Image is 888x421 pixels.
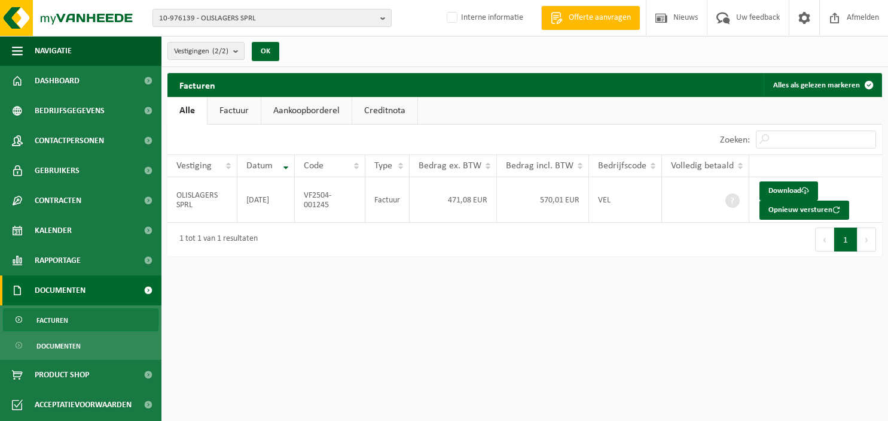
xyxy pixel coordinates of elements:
a: Alle [167,97,207,125]
button: 1 [834,228,858,252]
td: 471,08 EUR [410,177,497,223]
td: OLISLAGERS SPRL [167,177,237,223]
button: Vestigingen(2/2) [167,42,245,60]
span: Offerte aanvragen [566,12,634,24]
button: 10-976139 - OLISLAGERS SPRL [152,9,392,27]
span: Documenten [35,275,86,305]
span: Datum [246,161,273,171]
span: Rapportage [35,246,81,275]
span: Bedrijfsgegevens [35,96,105,126]
button: Next [858,228,876,252]
button: Previous [815,228,834,252]
td: [DATE] [237,177,295,223]
td: 570,01 EUR [497,177,589,223]
td: Factuur [365,177,410,223]
count: (2/2) [212,47,228,55]
h2: Facturen [167,73,227,96]
span: Bedrag incl. BTW [506,161,573,171]
a: Aankoopborderel [261,97,352,125]
span: 10-976139 - OLISLAGERS SPRL [159,10,376,28]
span: Contracten [35,186,81,216]
span: Navigatie [35,36,72,66]
span: Contactpersonen [35,126,104,156]
a: Offerte aanvragen [541,6,640,30]
span: Facturen [36,309,68,332]
button: Opnieuw versturen [759,201,849,220]
a: Facturen [3,308,158,331]
span: Kalender [35,216,72,246]
button: Alles als gelezen markeren [764,73,881,97]
a: Creditnota [352,97,417,125]
a: Factuur [207,97,261,125]
span: Product Shop [35,360,89,390]
div: 1 tot 1 van 1 resultaten [173,229,258,250]
label: Zoeken: [720,135,750,145]
span: Acceptatievoorwaarden [35,390,132,420]
span: Documenten [36,335,81,358]
span: Dashboard [35,66,80,96]
span: Bedrijfscode [598,161,646,171]
span: Vestiging [176,161,212,171]
label: Interne informatie [444,9,523,27]
a: Documenten [3,334,158,357]
span: Gebruikers [35,156,80,186]
td: VEL [589,177,662,223]
button: OK [252,42,279,61]
span: Vestigingen [174,43,228,60]
span: Code [304,161,324,171]
td: VF2504-001245 [295,177,365,223]
a: Download [759,181,818,201]
span: Volledig betaald [671,161,734,171]
span: Bedrag ex. BTW [419,161,481,171]
span: Type [374,161,392,171]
